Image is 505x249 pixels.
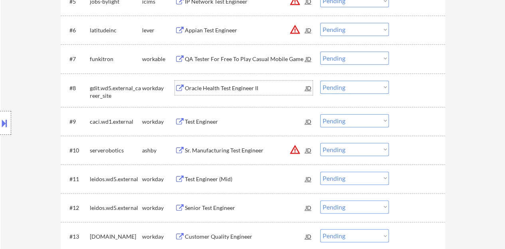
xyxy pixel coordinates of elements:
[305,229,313,243] div: JD
[90,204,142,212] div: leidos.wd5.external
[142,204,175,212] div: workday
[142,84,175,92] div: workday
[289,144,301,155] button: warning_amber
[305,51,313,66] div: JD
[305,143,313,157] div: JD
[90,26,142,34] div: latitudeinc
[142,233,175,241] div: workday
[305,172,313,186] div: JD
[142,146,175,154] div: ashby
[185,55,305,63] div: QA Tester For Free To Play Casual Mobile Game
[185,146,305,154] div: Sr. Manufacturing Test Engineer
[185,84,305,92] div: Oracle Health Test Engineer II
[305,81,313,95] div: JD
[305,200,313,215] div: JD
[69,26,83,34] div: #6
[289,24,301,35] button: warning_amber
[142,175,175,183] div: workday
[185,26,305,34] div: Appian Test Engineer
[185,204,305,212] div: Senior Test Engineer
[69,233,83,241] div: #13
[142,26,175,34] div: lever
[142,118,175,126] div: workday
[305,114,313,128] div: JD
[185,175,305,183] div: Test Engineer (Mid)
[69,204,83,212] div: #12
[90,233,142,241] div: [DOMAIN_NAME]
[305,23,313,37] div: JD
[142,55,175,63] div: workable
[185,118,305,126] div: Test Engineer
[185,233,305,241] div: Customer Quality Engineer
